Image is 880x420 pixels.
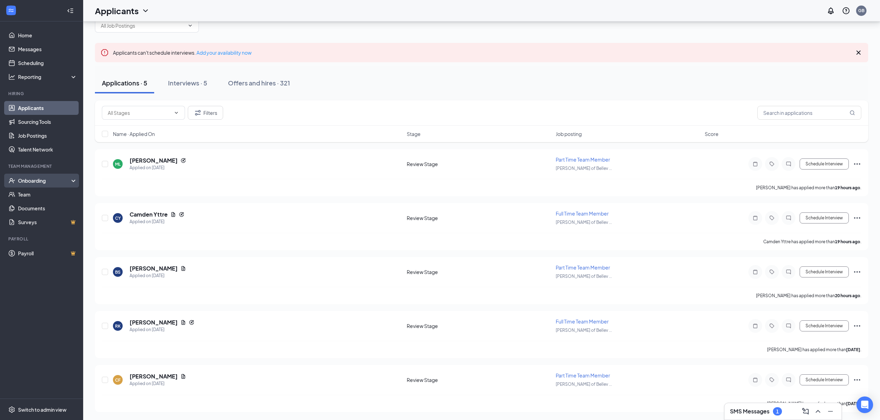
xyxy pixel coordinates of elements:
[556,264,610,271] span: Part Time Team Member
[18,42,77,56] a: Messages
[130,373,178,380] h5: [PERSON_NAME]
[835,293,860,298] b: 20 hours ago
[825,406,836,417] button: Minimize
[800,212,849,223] button: Schedule Interview
[556,328,612,333] span: [PERSON_NAME] of Bellev ...
[115,323,121,329] div: RK
[113,130,155,137] span: Name · Applied On
[228,79,290,87] div: Offers and hires · 321
[407,376,552,383] div: Review Stage
[827,7,835,15] svg: Notifications
[556,210,609,217] span: Full Time Team Member
[8,163,76,169] div: Team Management
[8,177,15,184] svg: UserCheck
[18,177,71,184] div: Onboarding
[188,106,223,120] button: Filter Filters
[846,347,860,352] b: [DATE]
[181,158,186,163] svg: Reapply
[174,110,179,116] svg: ChevronDown
[556,166,612,171] span: [PERSON_NAME] of Bellev ...
[141,7,150,15] svg: ChevronDown
[835,239,860,244] b: 19 hours ago
[768,377,776,383] svg: Tag
[800,266,849,277] button: Schedule Interview
[18,73,78,80] div: Reporting
[8,91,76,97] div: Hiring
[170,212,176,217] svg: Document
[18,215,77,229] a: SurveysCrown
[168,79,207,87] div: Interviews · 5
[130,157,178,164] h5: [PERSON_NAME]
[751,377,759,383] svg: Note
[18,143,77,156] a: Talent Network
[8,406,15,413] svg: Settings
[18,28,77,42] a: Home
[814,407,822,416] svg: ChevronUp
[763,239,861,245] p: Camden Yttre has applied more than .
[556,382,612,387] span: [PERSON_NAME] of Bellev ...
[556,156,610,163] span: Part Time Team Member
[768,161,776,167] svg: Tag
[784,377,793,383] svg: ChatInactive
[130,319,178,326] h5: [PERSON_NAME]
[853,322,861,330] svg: Ellipses
[181,320,186,325] svg: Document
[102,79,147,87] div: Applications · 5
[407,214,552,221] div: Review Stage
[556,130,582,137] span: Job posting
[18,129,77,143] a: Job Postings
[835,185,860,190] b: 19 hours ago
[556,318,609,325] span: Full Time Team Member
[130,164,186,171] div: Applied on [DATE]
[768,323,776,329] svg: Tag
[853,376,861,384] svg: Ellipses
[18,201,77,215] a: Documents
[18,246,77,260] a: PayrollCrown
[130,218,184,225] div: Applied on [DATE]
[18,56,77,70] a: Scheduling
[800,320,849,331] button: Schedule Interview
[108,109,171,117] input: All Stages
[768,215,776,221] svg: Tag
[407,322,552,329] div: Review Stage
[67,7,74,14] svg: Collapse
[18,188,77,201] a: Team
[194,109,202,117] svg: Filter
[846,401,860,406] b: [DATE]
[115,377,121,383] div: CF
[776,409,779,414] div: 1
[18,101,77,115] a: Applicants
[812,406,824,417] button: ChevronUp
[189,320,194,325] svg: Reapply
[18,115,77,129] a: Sourcing Tools
[784,323,793,329] svg: ChatInactive
[768,269,776,275] svg: Tag
[730,408,769,415] h3: SMS Messages
[130,380,186,387] div: Applied on [DATE]
[181,374,186,379] svg: Document
[751,215,759,221] svg: Note
[556,220,612,225] span: [PERSON_NAME] of Bellev ...
[801,407,810,416] svg: ComposeMessage
[8,73,15,80] svg: Analysis
[784,215,793,221] svg: ChatInactive
[800,374,849,385] button: Schedule Interview
[100,48,109,57] svg: Error
[407,130,421,137] span: Stage
[130,265,178,272] h5: [PERSON_NAME]
[853,160,861,168] svg: Ellipses
[95,5,139,17] h1: Applicants
[850,110,855,116] svg: MagnifyingGlass
[767,401,861,407] p: [PERSON_NAME] has applied more than .
[115,161,121,167] div: ML
[800,406,811,417] button: ComposeMessage
[179,212,184,217] svg: Reapply
[858,8,864,13] div: GB
[18,406,67,413] div: Switch to admin view
[751,323,759,329] svg: Note
[130,326,194,333] div: Applied on [DATE]
[767,347,861,353] p: [PERSON_NAME] has applied more than .
[130,272,186,279] div: Applied on [DATE]
[8,236,76,242] div: Payroll
[181,266,186,271] svg: Document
